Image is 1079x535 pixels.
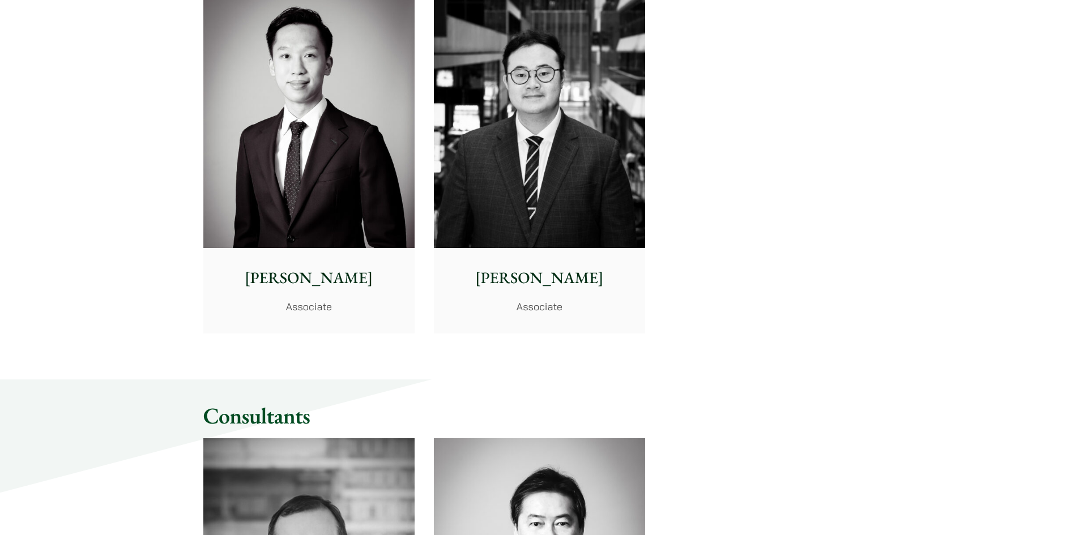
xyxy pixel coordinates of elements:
p: [PERSON_NAME] [212,266,406,290]
p: Associate [212,299,406,314]
h2: Consultants [203,402,876,429]
p: [PERSON_NAME] [443,266,636,290]
p: Associate [443,299,636,314]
